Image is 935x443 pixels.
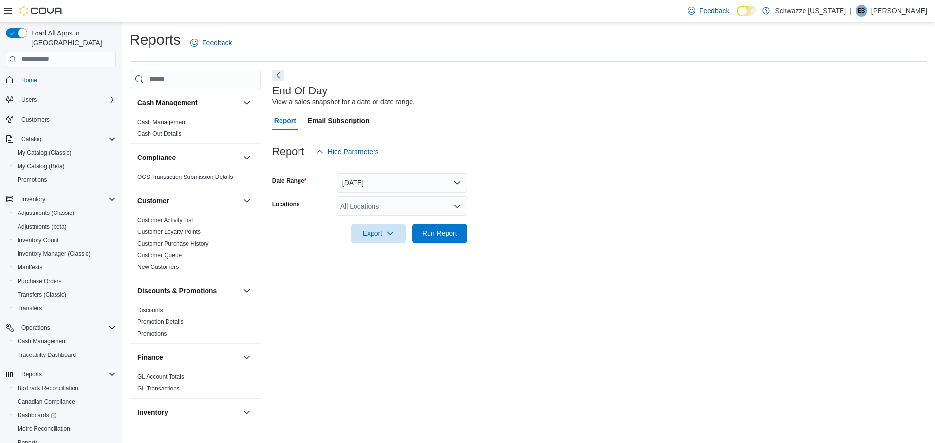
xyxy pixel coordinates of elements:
button: Inventory Count [10,233,120,247]
span: Dashboards [14,409,116,421]
h3: Finance [137,353,163,362]
h3: Discounts & Promotions [137,286,217,296]
span: Catalog [21,135,41,143]
div: Emily Bunny [856,5,867,17]
button: Operations [18,322,54,334]
a: Promotions [137,330,167,337]
button: Discounts & Promotions [137,286,239,296]
span: Inventory Manager (Classic) [14,248,116,260]
img: Cova [19,6,63,16]
a: Transfers [14,302,46,314]
a: Transfers (Classic) [14,289,70,301]
span: Inventory Manager (Classic) [18,250,91,258]
a: Feedback [684,1,733,20]
div: Customer [130,214,261,277]
button: Operations [2,321,120,335]
span: Cash Management [18,337,67,345]
button: Transfers [10,301,120,315]
a: Customer Queue [137,252,182,259]
a: Customers [18,114,54,125]
button: Compliance [137,153,239,162]
span: Inventory Count [14,234,116,246]
span: GL Account Totals [137,373,184,381]
button: Purchase Orders [10,274,120,288]
span: Feedback [699,6,729,16]
span: Inventory [21,195,45,203]
button: Discounts & Promotions [241,285,253,297]
span: Promotions [18,176,47,184]
button: Open list of options [453,202,461,210]
span: EB [858,5,865,17]
span: Promotions [14,174,116,186]
a: Cash Management [14,336,71,347]
a: Home [18,74,41,86]
span: Cash Management [137,118,187,126]
h3: Cash Management [137,98,198,107]
a: Dashboards [10,408,120,422]
button: Export [351,224,406,243]
a: Customer Activity List [137,217,193,224]
span: Customer Purchase History [137,240,209,248]
span: My Catalog (Classic) [18,149,72,157]
h3: End Of Day [272,85,328,97]
span: Customers [21,116,50,124]
span: Export [357,224,400,243]
a: My Catalog (Classic) [14,147,75,159]
a: Promotion Details [137,319,184,325]
span: OCS Transaction Submission Details [137,173,233,181]
a: Dashboards [14,409,60,421]
a: Cash Out Details [137,130,182,137]
button: Adjustments (Classic) [10,206,120,220]
span: Promotion Details [137,318,184,326]
a: Discounts [137,307,163,314]
span: Inventory [18,194,116,205]
span: Adjustments (Classic) [14,207,116,219]
div: Compliance [130,171,261,187]
a: Promotions [14,174,51,186]
p: [PERSON_NAME] [871,5,927,17]
button: My Catalog (Beta) [10,159,120,173]
span: Run Report [422,229,457,238]
a: Cash Management [137,119,187,125]
button: Transfers (Classic) [10,288,120,301]
h1: Reports [130,30,181,50]
span: Operations [21,324,50,332]
a: New Customers [137,264,179,270]
button: Customers [2,112,120,126]
button: Adjustments (beta) [10,220,120,233]
span: BioTrack Reconciliation [14,382,116,394]
span: Metrc Reconciliation [14,423,116,435]
button: Catalog [18,133,45,145]
div: Finance [130,371,261,398]
button: Inventory [2,193,120,206]
span: New Customers [137,263,179,271]
h3: Customer [137,196,169,206]
button: Inventory [18,194,49,205]
span: Purchase Orders [18,277,62,285]
span: Metrc Reconciliation [18,425,70,433]
button: Users [18,94,40,106]
button: Finance [137,353,239,362]
span: Promotions [137,330,167,337]
a: Purchase Orders [14,275,66,287]
label: Date Range [272,177,307,185]
a: Adjustments (Classic) [14,207,78,219]
button: Finance [241,352,253,363]
span: Manifests [18,264,42,271]
span: Customers [18,113,116,125]
span: Catalog [18,133,116,145]
button: Metrc Reconciliation [10,422,120,436]
span: My Catalog (Beta) [14,160,116,172]
a: Canadian Compliance [14,396,79,408]
p: Schwazze [US_STATE] [775,5,846,17]
span: Transfers [14,302,116,314]
span: Traceabilty Dashboard [18,351,76,359]
a: My Catalog (Beta) [14,160,69,172]
button: Reports [18,369,46,380]
span: Hide Parameters [328,147,379,157]
span: Inventory Count [18,236,59,244]
span: Transfers [18,304,42,312]
a: Manifests [14,262,46,273]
